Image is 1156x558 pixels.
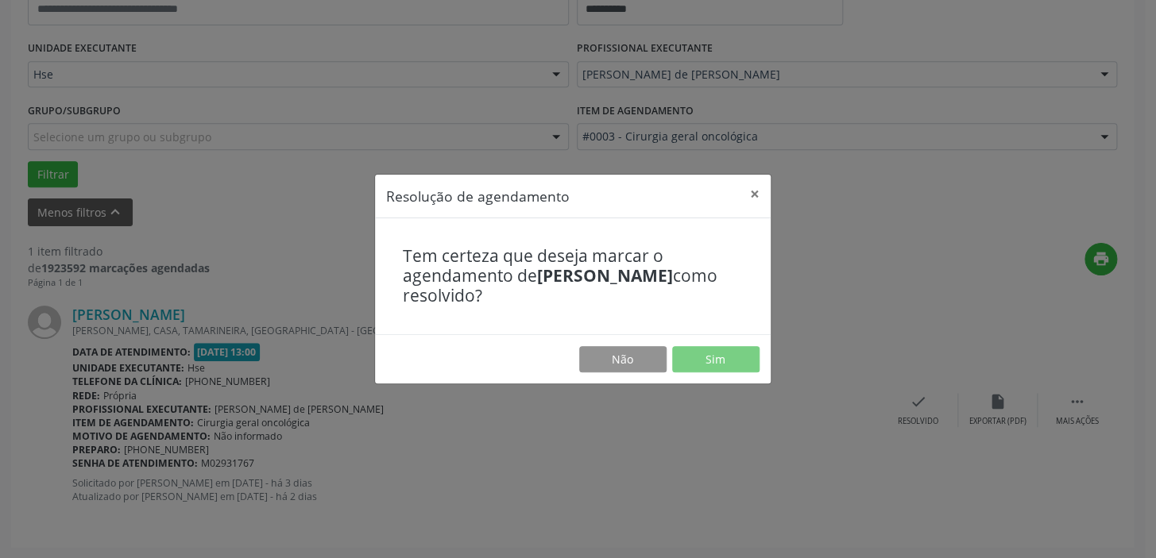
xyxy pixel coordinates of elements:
button: Não [579,346,667,373]
b: [PERSON_NAME] [537,264,673,287]
button: Close [739,175,771,214]
button: Sim [672,346,760,373]
h4: Tem certeza que deseja marcar o agendamento de como resolvido? [403,246,743,306]
h5: Resolução de agendamento [386,186,570,206]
